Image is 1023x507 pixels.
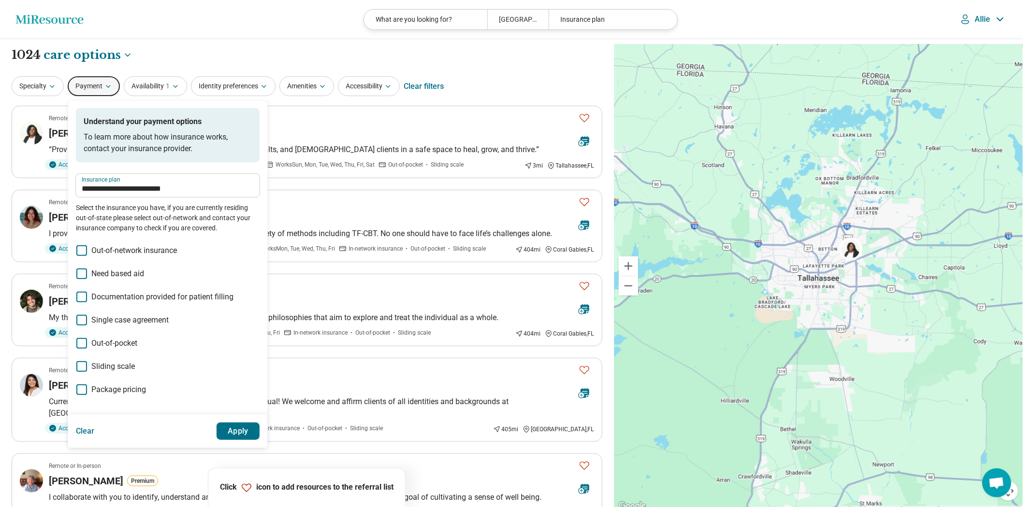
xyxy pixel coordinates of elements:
[575,360,594,380] button: Favorite
[49,282,101,291] p: Remote or In-person
[279,76,334,96] button: Amenities
[575,456,594,476] button: Favorite
[350,424,383,433] span: Sliding scale
[84,116,252,127] p: Understand your payment options
[515,245,541,254] div: 404 mi
[276,160,375,169] span: Works Sun, Mon, Tue, Wed, Thu, Fri, Sat
[217,422,260,440] button: Apply
[49,396,594,419] p: Current openings for new clients, offering both in-person and virtual! We welcome and affirm clie...
[49,198,101,207] p: Remote or In-person
[619,276,638,296] button: Zoom out
[12,76,64,96] button: Specialty
[12,47,132,63] h1: 1024
[91,291,234,303] span: Documentation provided for patient filling
[575,276,594,296] button: Favorite
[44,47,121,63] span: care options
[523,425,594,434] div: [GEOGRAPHIC_DATA] , FL
[220,482,394,493] p: Click icon to add resources to the referral list
[45,159,109,170] div: Accepting clients
[487,10,549,29] div: [GEOGRAPHIC_DATA], [GEOGRAPHIC_DATA]
[431,160,464,169] span: Sliding scale
[545,245,594,254] div: Coral Gables , FL
[49,144,594,155] p: “Providing affirming, inclusive therapy for individuals, young adults, and [DEMOGRAPHIC_DATA] cli...
[82,177,254,183] label: Insurance plan
[355,328,390,337] span: Out-of-pocket
[545,329,594,338] div: Coral Gables , FL
[91,361,135,372] span: Sliding scale
[49,127,123,140] h3: [PERSON_NAME]
[364,10,487,29] div: What are you looking for?
[619,256,638,276] button: Zoom in
[575,192,594,212] button: Favorite
[975,14,991,24] p: Allie
[349,244,403,253] span: In-network insurance
[84,131,252,155] p: To learn more about how insurance works, contact your insurance provider.
[124,76,187,96] button: Availability1
[91,245,177,256] span: Out-of-network insurance
[293,328,348,337] span: In-network insurance
[49,114,101,123] p: Remote or In-person
[91,314,169,326] span: Single case agreement
[49,228,594,239] p: I provide trauma-focused care in spanish/english utilizing a variety of methods including TF-CBT....
[398,328,431,337] span: Sliding scale
[166,81,170,91] span: 1
[191,76,276,96] button: Identity preferences
[45,243,109,254] div: Accepting clients
[91,338,137,349] span: Out-of-pocket
[246,424,300,433] span: In-network insurance
[549,10,672,29] div: Insurance plan
[127,476,158,486] button: Premium
[91,268,144,280] span: Need based aid
[547,161,594,170] div: Tallahassee , FL
[49,295,123,308] h3: [PERSON_NAME]
[404,75,444,98] div: Clear filters
[515,329,541,338] div: 404 mi
[49,366,101,375] p: Remote or In-person
[388,160,423,169] span: Out-of-pocket
[453,244,486,253] span: Sliding scale
[525,161,543,170] div: 3 mi
[45,327,109,338] div: Accepting clients
[76,203,260,233] p: Select the insurance you have, if you are currently residing out-of-state please select out-of-ne...
[338,76,400,96] button: Accessibility
[49,312,594,324] p: My therapeutic approach focuses on client-centered, humanistic philosophies that aim to explore a...
[49,462,101,470] p: Remote or In-person
[982,468,1011,497] div: Open chat
[493,425,519,434] div: 405 mi
[49,379,123,392] h3: [PERSON_NAME]
[410,244,445,253] span: Out-of-pocket
[49,474,123,488] h3: [PERSON_NAME]
[49,492,594,503] p: I collaborate with you to identify, understand and change confusing and self-defeating patterns, ...
[49,211,123,224] h3: [PERSON_NAME]
[575,108,594,128] button: Favorite
[307,424,342,433] span: Out-of-pocket
[76,422,95,440] button: Clear
[68,76,120,96] button: Payment
[260,244,335,253] span: Works Mon, Tue, Wed, Thu, Fri
[44,47,132,63] button: Care options
[91,384,146,395] span: Package pricing
[45,423,109,434] div: Accepting clients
